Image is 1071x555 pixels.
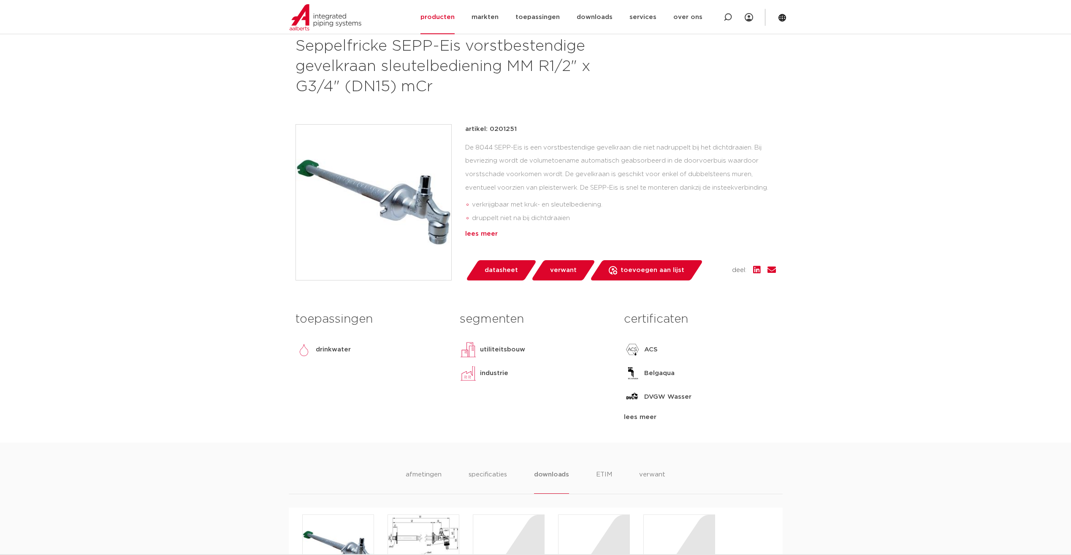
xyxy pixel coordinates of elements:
[472,198,776,212] li: verkrijgbaar met kruk- en sleutelbediening.
[316,345,351,355] p: drinkwater
[534,470,569,494] li: downloads
[624,341,641,358] img: ACS
[465,229,776,239] div: lees meer
[624,311,775,328] h3: certificaten
[460,365,477,382] img: industrie
[639,470,665,494] li: verwant
[460,311,611,328] h3: segmenten
[596,470,612,494] li: ETIM
[465,141,776,226] div: De 8044 SEPP-Eis is een vorstbestendige gevelkraan die niet nadruppelt bij het dichtdraaien. Bij ...
[472,212,776,225] li: druppelt niet na bij dichtdraaien
[296,36,613,97] h1: Seppelfricke SEPP-Eis vorstbestendige gevelkraan sleutelbediening MM R1/2" x G3/4" (DN15) mCr
[480,368,508,378] p: industrie
[624,389,641,405] img: DVGW Wasser
[550,264,577,277] span: verwant
[465,124,517,134] p: artikel: 0201251
[531,260,596,280] a: verwant
[732,265,746,275] span: deel:
[465,260,537,280] a: datasheet
[485,264,518,277] span: datasheet
[406,470,442,494] li: afmetingen
[469,470,507,494] li: specificaties
[296,125,451,280] img: Product Image for Seppelfricke SEPP-Eis vorstbestendige gevelkraan sleutelbediening MM R1/2" x G3...
[296,341,312,358] img: drinkwater
[296,311,447,328] h3: toepassingen
[644,368,675,378] p: Belgaqua
[644,392,691,402] p: DVGW Wasser
[460,341,477,358] img: utiliteitsbouw
[480,345,525,355] p: utiliteitsbouw
[624,412,775,422] div: lees meer
[624,365,641,382] img: Belgaqua
[644,345,658,355] p: ACS
[472,225,776,239] li: eenvoudige en snelle montage dankzij insteekverbinding
[621,264,684,277] span: toevoegen aan lijst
